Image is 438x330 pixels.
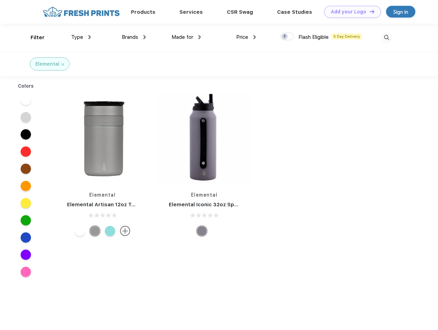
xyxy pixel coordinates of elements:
a: Elemental Iconic 32oz Sport Water Bottle [169,201,278,208]
img: dropdown.png [198,35,201,39]
a: Services [179,9,203,15]
img: dropdown.png [253,35,256,39]
img: fo%20logo%202.webp [41,6,122,18]
span: Made for [172,34,193,40]
span: Price [236,34,248,40]
img: filter_cancel.svg [62,63,64,66]
span: Type [71,34,83,40]
span: Brands [122,34,138,40]
a: CSR Swag [227,9,253,15]
div: Elemental [35,60,59,68]
img: func=resize&h=266 [57,93,148,185]
div: Colors [13,82,39,90]
div: Robin's Egg [105,226,115,236]
img: func=resize&h=266 [158,93,250,185]
img: desktop_search.svg [381,32,392,43]
a: Elemental [191,192,218,198]
div: Graphite [197,226,207,236]
a: Products [131,9,155,15]
img: dropdown.png [88,35,91,39]
img: more.svg [120,226,130,236]
span: Flash Eligible [298,34,329,40]
a: Sign in [386,6,415,18]
a: Elemental Artisan 12oz Tumbler [67,201,150,208]
div: White [75,226,85,236]
div: Sign in [393,8,408,16]
img: dropdown.png [143,35,146,39]
div: Filter [31,34,45,42]
span: 5 Day Delivery [331,33,362,40]
img: DT [370,10,374,13]
div: Add your Logo [331,9,366,15]
a: Elemental [89,192,116,198]
div: Graphite [90,226,100,236]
